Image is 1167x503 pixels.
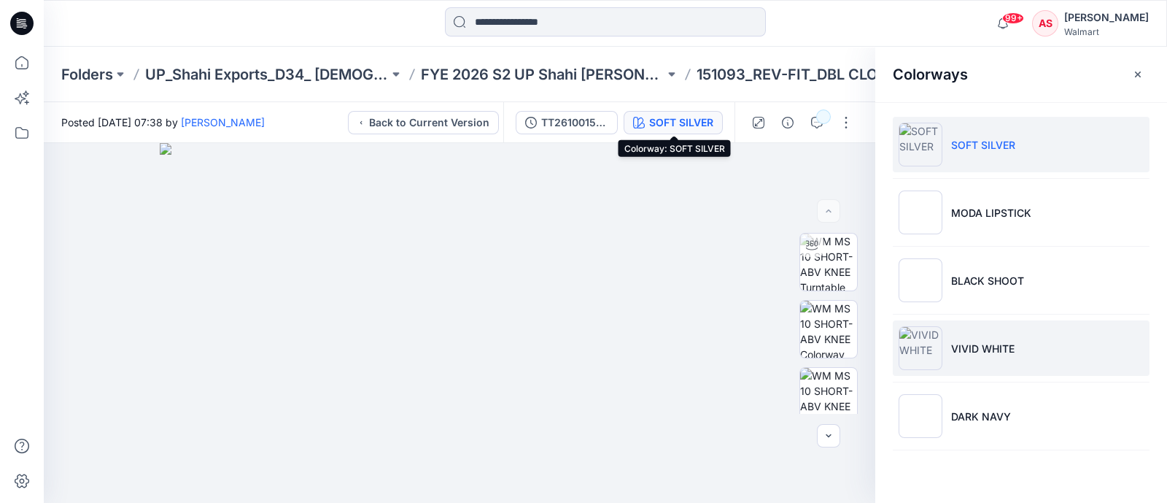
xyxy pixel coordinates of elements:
img: DARK NAVY [899,394,942,438]
img: MODA LIPSTICK [899,191,942,234]
div: SOFT SILVER [649,115,713,131]
a: UP_Shahi Exports_D34_ [DEMOGRAPHIC_DATA] Bottoms [145,64,389,85]
p: SOFT SILVER [951,137,1015,153]
a: Folders [61,64,113,85]
p: DARK NAVY [951,409,1011,424]
img: VIVID WHITE [899,326,942,370]
a: FYE 2026 S2 UP Shahi [PERSON_NAME] [421,64,664,85]
p: BLACK SHOOT [951,273,1024,288]
button: Back to Current Version [348,111,499,134]
span: Posted [DATE] 07:38 by [61,115,265,130]
div: [PERSON_NAME] [1064,9,1149,26]
img: WM MS 10 SHORT-ABV KNEE Colorway wo Avatar [800,301,857,358]
a: [PERSON_NAME] [181,116,265,128]
p: VIVID WHITE [951,341,1015,356]
img: WM MS 10 SHORT-ABV KNEE Hip Front wo Avatar [800,368,857,425]
img: SOFT SILVER [899,123,942,166]
div: Walmart [1064,26,1149,37]
img: WM MS 10 SHORT-ABV KNEE Turntable with Avatar [800,234,857,291]
button: Details [776,111,799,134]
div: TT26100151093 (30 07 24) [541,115,608,131]
button: SOFT SILVER [624,111,723,134]
img: eyJhbGciOiJIUzI1NiIsImtpZCI6IjAiLCJzbHQiOiJzZXMiLCJ0eXAiOiJKV1QifQ.eyJkYXRhIjp7InR5cGUiOiJzdG9yYW... [160,143,759,503]
div: AS [1032,10,1058,37]
span: 99+ [1002,12,1024,24]
button: TT26100151093 (30 07 24) [516,111,618,134]
p: 151093_REV-FIT_DBL CLOTH CARGO SHORTS [697,64,940,85]
img: BLACK SHOOT [899,258,942,302]
h2: Colorways [893,66,968,83]
p: MODA LIPSTICK [951,205,1031,220]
